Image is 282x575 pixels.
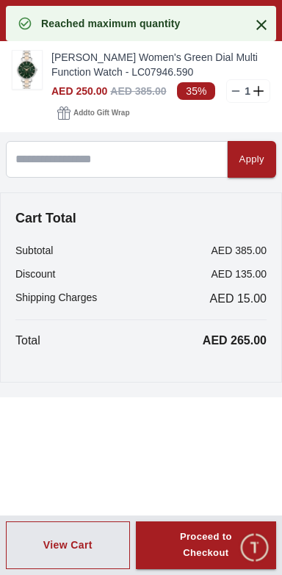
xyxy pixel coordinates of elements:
[228,141,276,178] button: Apply
[239,532,271,564] div: Chat Widget
[192,471,230,480] span: 09:39 AM
[74,15,200,29] div: [PERSON_NAME]
[51,103,135,123] button: Addto Gift Wrap
[51,50,270,79] a: [PERSON_NAME] Women's Green Dial Multi Function Watch - LC07946.590
[11,400,282,416] div: [PERSON_NAME]
[6,521,130,570] button: View Cart
[7,7,37,37] em: Back
[15,332,40,350] p: Total
[162,529,250,563] div: Proceed to Checkout
[15,290,97,308] p: Shipping Charges
[12,51,42,89] img: ...
[41,16,181,31] div: Reached maximum quantity
[211,267,267,281] p: AED 135.00
[43,538,93,552] div: View Cart
[211,243,267,258] p: AED 385.00
[21,428,221,477] span: Hello! I'm your Time House Watches Support Assistant. How can I assist you [DATE]?
[41,10,66,35] img: Profile picture of Zoe
[203,332,267,350] p: AED 265.00
[15,267,55,281] p: Discount
[245,7,275,37] em: Minimize
[73,106,129,120] span: Add to Gift Wrap
[136,521,276,570] button: Proceed to Checkout
[51,85,107,97] span: AED 250.00
[210,290,267,308] span: AED 15.00
[242,84,253,98] p: 1
[15,243,53,258] p: Subtotal
[239,151,264,168] div: Apply
[15,208,267,228] h4: Cart Total
[110,85,166,97] span: AED 385.00
[177,82,215,100] span: 35%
